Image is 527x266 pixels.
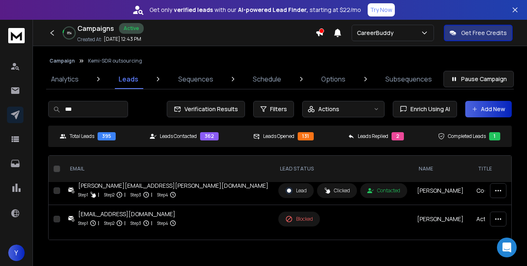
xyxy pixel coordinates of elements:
[67,30,72,35] p: 8 %
[124,191,126,199] p: |
[124,219,126,227] p: |
[407,105,450,113] span: Enrich Using AI
[63,156,273,182] th: EMAIL
[200,132,219,140] div: 362
[497,238,517,257] div: Open Intercom Messenger
[392,132,404,140] div: 2
[324,187,350,194] div: Clicked
[178,74,213,84] p: Sequences
[88,58,142,64] p: Kemi-SDR outsourcing
[173,69,218,89] a: Sequences
[253,101,294,117] button: Filters
[131,191,141,199] p: Step 3
[8,245,25,261] button: Y
[77,36,102,43] p: Created At:
[131,219,141,227] p: Step 3
[285,187,307,194] div: Lead
[114,69,143,89] a: Leads
[46,69,84,89] a: Analytics
[70,133,94,140] p: Total Leads
[98,191,99,199] p: |
[98,219,99,227] p: |
[358,133,388,140] p: Leads Replied
[412,177,471,205] td: [PERSON_NAME]
[248,69,286,89] a: Schedule
[78,210,176,218] div: [EMAIL_ADDRESS][DOMAIN_NAME]
[385,74,432,84] p: Subsequences
[77,23,114,33] h1: Campaigns
[78,191,88,199] p: Step 1
[357,29,397,37] p: CareerBuddy
[104,219,114,227] p: Step 2
[119,23,144,34] div: Active
[444,25,513,41] button: Get Free Credits
[181,105,238,113] span: Verification Results
[149,6,361,14] p: Get only with our starting at $22/mo
[393,101,457,117] button: Enrich Using AI
[367,187,400,194] div: Contacted
[285,215,313,223] div: Blocked
[443,71,514,87] button: Pause Campaign
[412,205,471,233] td: [PERSON_NAME]
[321,74,345,84] p: Options
[157,219,168,227] p: Step 4
[78,219,88,227] p: Step 1
[298,132,314,140] div: 131
[78,182,268,190] div: [PERSON_NAME][EMAIL_ADDRESS][PERSON_NAME][DOMAIN_NAME]
[465,101,512,117] button: Add New
[316,69,350,89] a: Options
[151,191,152,199] p: |
[461,29,507,37] p: Get Free Credits
[157,191,168,199] p: Step 4
[104,36,141,42] p: [DATE] 12:43 PM
[160,133,197,140] p: Leads Contacted
[253,74,281,84] p: Schedule
[370,6,392,14] p: Try Now
[167,101,245,117] button: Verification Results
[51,74,79,84] p: Analytics
[380,69,437,89] a: Subsequences
[263,133,294,140] p: Leads Opened
[151,219,152,227] p: |
[412,156,471,182] th: NAME
[8,28,25,43] img: logo
[238,6,308,14] strong: AI-powered Lead Finder,
[489,132,500,140] div: 1
[98,132,116,140] div: 395
[49,58,75,64] button: Campaign
[448,133,486,140] p: Completed Leads
[368,3,395,16] button: Try Now
[270,105,287,113] span: Filters
[119,74,138,84] p: Leads
[273,156,412,182] th: LEAD STATUS
[318,105,339,113] p: Actions
[104,191,114,199] p: Step 2
[174,6,213,14] strong: verified leads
